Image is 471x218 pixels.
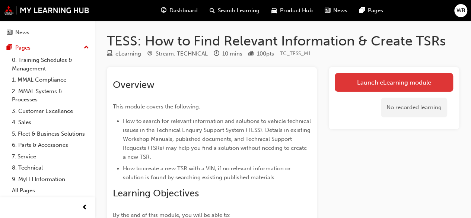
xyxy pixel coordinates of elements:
[115,50,141,58] div: eLearning
[9,86,92,105] a: 2. MMAL Systems & Processes
[359,6,365,15] span: pages-icon
[248,51,254,57] span: podium-icon
[9,162,92,174] a: 8. Technical
[257,50,274,58] div: 100 pts
[123,118,312,160] span: How to search for relevant information and solutions to vehicle technical issues in the Technical...
[381,98,447,117] div: No recorded learning
[214,51,219,57] span: clock-icon
[84,43,89,53] span: up-icon
[210,6,215,15] span: search-icon
[155,3,204,18] a: guage-iconDashboard
[113,103,200,110] span: This module covers the following:
[325,6,330,15] span: news-icon
[271,6,277,15] span: car-icon
[214,49,242,59] div: Duration
[169,6,198,15] span: Dashboard
[333,6,347,15] span: News
[147,51,153,57] span: target-icon
[9,139,92,151] a: 6. Parts & Accessories
[368,6,383,15] span: Pages
[3,41,92,55] button: Pages
[9,105,92,117] a: 3. Customer Excellence
[9,151,92,162] a: 7. Service
[113,187,199,199] span: Learning Objectives
[113,79,155,91] span: Overview
[9,54,92,74] a: 0. Training Schedules & Management
[222,50,242,58] div: 10 mins
[319,3,353,18] a: news-iconNews
[82,203,87,212] span: prev-icon
[123,165,292,181] span: How to create a new TSR with a VIN, if no relevant information or solution is found by searching ...
[9,185,92,196] a: All Pages
[107,49,141,59] div: Type
[265,3,319,18] a: car-iconProduct Hub
[9,74,92,86] a: 1. MMAL Compliance
[7,15,12,21] span: car-icon
[248,49,274,59] div: Points
[204,3,265,18] a: search-iconSearch Learning
[107,51,112,57] span: learningResourceType_ELEARNING-icon
[147,49,208,59] div: Stream
[15,28,29,37] div: News
[9,128,92,140] a: 5. Fleet & Business Solutions
[9,174,92,185] a: 9. MyLH Information
[3,26,92,40] a: News
[335,73,453,92] a: Launch eLearning module
[161,6,166,15] span: guage-icon
[15,44,31,52] div: Pages
[9,117,92,128] a: 4. Sales
[7,29,12,36] span: news-icon
[218,6,260,15] span: Search Learning
[280,50,311,57] span: Learning resource code
[454,4,467,17] button: WB
[7,45,12,51] span: pages-icon
[107,33,459,49] h1: TESS: How to Find Relevant Information & Create TSRs
[280,6,313,15] span: Product Hub
[4,6,89,15] img: mmal
[456,6,465,15] span: WB
[353,3,389,18] a: pages-iconPages
[156,50,208,58] div: Stream: TECHNICAL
